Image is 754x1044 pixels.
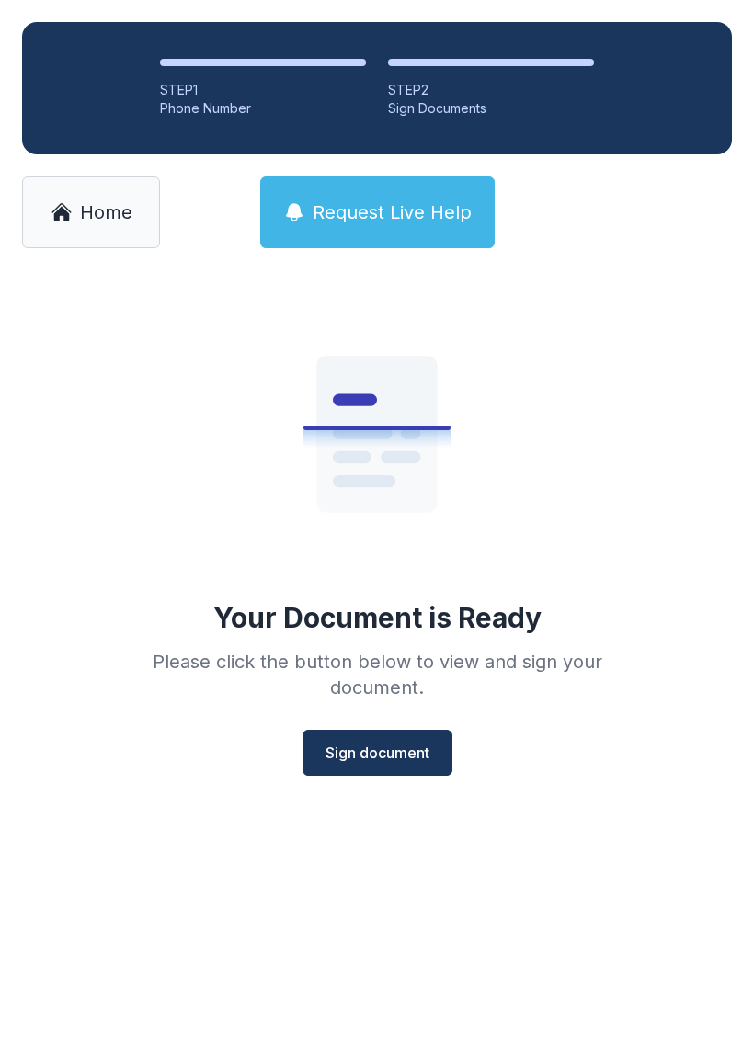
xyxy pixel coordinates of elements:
div: Your Document is Ready [213,601,542,634]
div: STEP 2 [388,81,594,99]
div: Sign Documents [388,99,594,118]
div: Please click the button below to view and sign your document. [112,649,642,700]
div: STEP 1 [160,81,366,99]
span: Home [80,199,132,225]
span: Request Live Help [313,199,472,225]
span: Sign document [326,742,429,764]
div: Phone Number [160,99,366,118]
